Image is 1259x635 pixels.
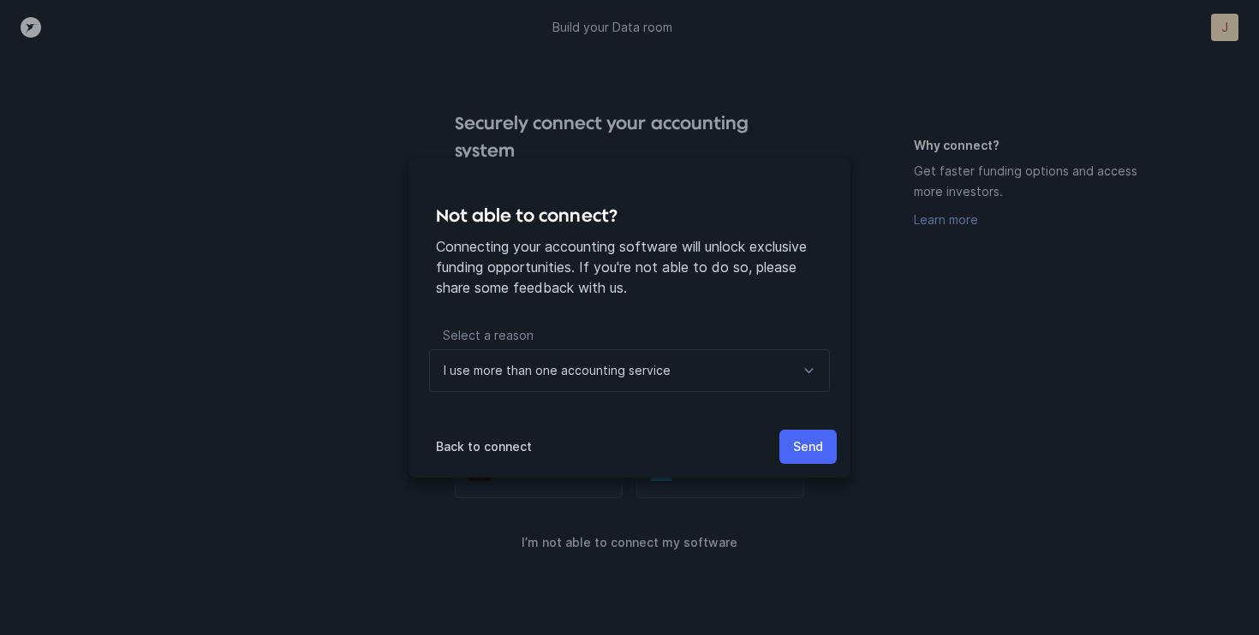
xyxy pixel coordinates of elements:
[422,430,546,464] button: Back to connect
[436,202,823,229] h4: Not able to connect?
[793,436,823,457] p: Send
[436,236,823,298] p: Connecting your accounting software will unlock exclusive funding opportunities. If you're not ab...
[436,436,532,457] p: Back to connect
[779,430,837,464] button: Send
[429,325,830,349] p: Select a reason
[444,360,671,381] p: I use more than one accounting service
